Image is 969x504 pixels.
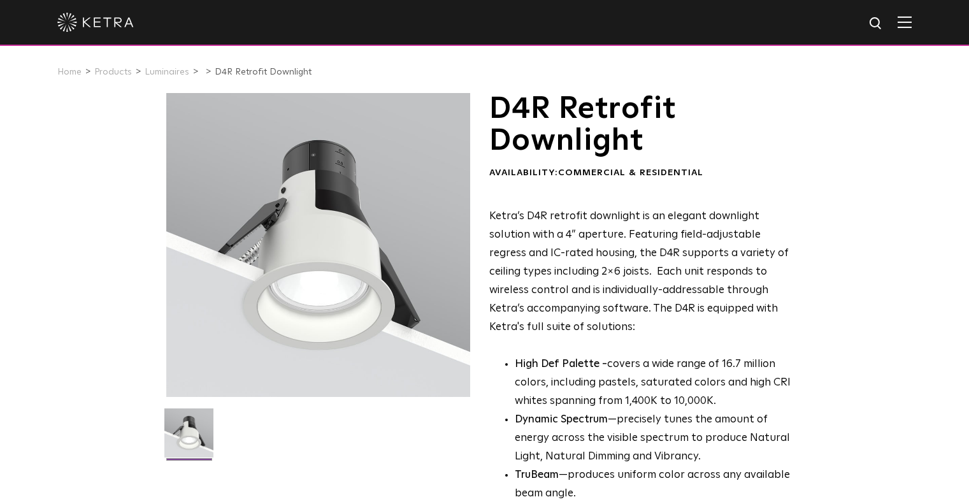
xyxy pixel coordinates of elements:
[515,411,800,466] li: —precisely tunes the amount of energy across the visible spectrum to produce Natural Light, Natur...
[57,68,82,76] a: Home
[558,168,703,177] span: Commercial & Residential
[515,466,800,503] li: —produces uniform color across any available beam angle.
[898,16,912,28] img: Hamburger%20Nav.svg
[515,356,800,411] p: covers a wide range of 16.7 million colors, including pastels, saturated colors and high CRI whit...
[515,359,607,370] strong: High Def Palette -
[57,13,134,32] img: ketra-logo-2019-white
[515,470,559,480] strong: TruBeam
[489,93,800,157] h1: D4R Retrofit Downlight
[145,68,189,76] a: Luminaires
[164,408,213,467] img: D4R Retrofit Downlight
[489,167,800,180] div: Availability:
[215,68,312,76] a: D4R Retrofit Downlight
[515,414,608,425] strong: Dynamic Spectrum
[489,208,800,336] p: Ketra’s D4R retrofit downlight is an elegant downlight solution with a 4” aperture. Featuring fie...
[94,68,132,76] a: Products
[868,16,884,32] img: search icon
